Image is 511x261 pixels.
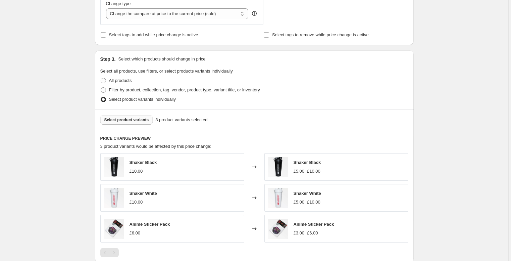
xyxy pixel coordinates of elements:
[100,115,153,125] button: Select product variants
[109,32,198,37] span: Select tags to add while price change is active
[130,222,170,227] span: Anime Sticker Pack
[307,168,320,175] strike: £10.00
[104,188,124,208] img: Untitled-58_80x.gif
[268,157,288,177] img: Untitled-57_80x.gif
[307,230,318,236] strike: £6.00
[118,56,205,62] p: Select which products should change in price
[100,56,116,62] h2: Step 3.
[109,87,260,92] span: Filter by product, collection, tag, vendor, product type, variant title, or inventory
[130,168,143,175] div: £10.00
[130,191,157,196] span: Shaker White
[294,230,305,236] div: £3.00
[100,136,408,141] h6: PRICE CHANGE PREVIEW
[268,219,288,239] img: Untitled-56_80x.gif
[294,191,321,196] span: Shaker White
[109,78,132,83] span: All products
[104,157,124,177] img: Untitled-57_80x.gif
[100,69,233,74] span: Select all products, use filters, or select products variants individually
[130,160,157,165] span: Shaker Black
[109,97,176,102] span: Select product variants individually
[155,117,207,123] span: 3 product variants selected
[104,117,149,123] span: Select product variants
[268,188,288,208] img: Untitled-58_80x.gif
[294,222,334,227] span: Anime Sticker Pack
[294,199,305,206] div: £5.00
[307,199,320,206] strike: £10.00
[130,199,143,206] div: £10.00
[106,1,131,6] span: Change type
[104,219,124,239] img: Untitled-56_80x.gif
[294,168,305,175] div: £5.00
[100,144,211,149] span: 3 product variants would be affected by this price change:
[100,248,119,257] nav: Pagination
[251,10,258,17] div: help
[294,160,321,165] span: Shaker Black
[130,230,141,236] div: £6.00
[272,32,369,37] span: Select tags to remove while price change is active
